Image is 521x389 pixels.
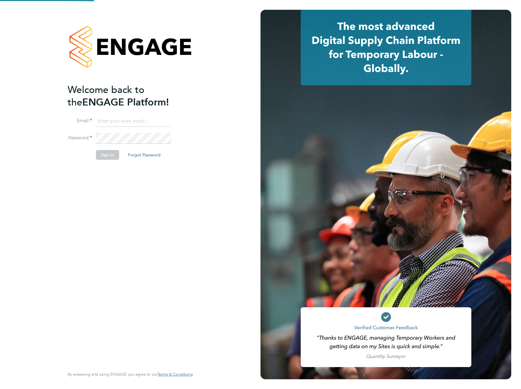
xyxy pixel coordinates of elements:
label: Email [68,118,92,124]
span: By accessing and using ENGAGE you agree to our [68,372,193,377]
span: Welcome back to the [68,84,144,108]
button: Sign In [96,150,119,160]
a: Terms & Conditions [158,372,193,377]
h2: ENGAGE Platform! [68,84,186,109]
button: Forgot Password [123,150,165,160]
label: Password [68,135,92,141]
input: Enter your work email... [96,116,171,127]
